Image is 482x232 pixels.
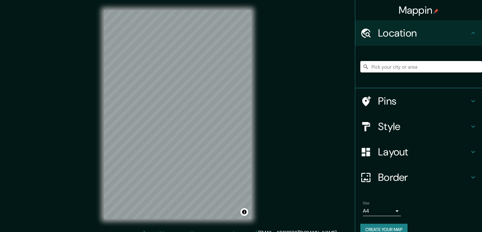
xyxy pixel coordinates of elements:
button: Toggle attribution [241,208,248,216]
label: Size [363,201,370,206]
div: Border [355,165,482,190]
canvas: Map [104,10,251,219]
h4: Location [378,27,469,39]
input: Pick your city or area [360,61,482,72]
div: Style [355,114,482,139]
h4: Layout [378,146,469,158]
div: A4 [363,206,401,216]
img: pin-icon.png [434,9,439,14]
h4: Border [378,171,469,184]
div: Pins [355,88,482,114]
h4: Mappin [399,4,439,17]
div: Location [355,20,482,46]
div: Layout [355,139,482,165]
h4: Style [378,120,469,133]
h4: Pins [378,95,469,107]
